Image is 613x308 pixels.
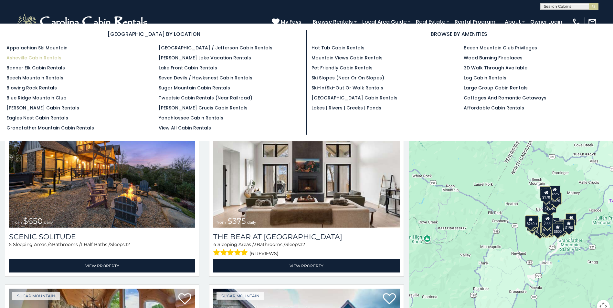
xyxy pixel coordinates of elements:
[383,293,396,306] a: Add to favorites
[9,232,195,241] a: Scenic Solitude
[565,213,576,226] div: $155
[178,293,191,306] a: Add to favorites
[542,214,553,226] div: $265
[6,105,79,111] a: [PERSON_NAME] Cabin Rentals
[310,16,356,27] a: Browse Rentals
[527,16,565,27] a: Owner Login
[6,55,61,61] a: Asheville Cabin Rentals
[213,232,399,241] a: The Bear At [GEOGRAPHIC_DATA]
[572,17,581,26] img: phone-regular-white.png
[9,103,195,228] a: Scenic Solitude from $650 daily
[464,65,527,71] a: 3D Walk Through Available
[81,241,110,247] span: 1 Half Baths /
[159,55,251,61] a: [PERSON_NAME] Lake Vacation Rentals
[126,241,130,247] span: 12
[312,85,383,91] a: Ski-in/Ski-Out or Walk Rentals
[213,232,399,241] h3: The Bear At Sugar Mountain
[227,216,246,226] span: $375
[213,103,399,228] a: The Bear At Sugar Mountain from $375 daily
[551,192,562,205] div: $125
[213,259,399,272] a: View Property
[9,103,195,228] img: Scenic Solitude
[502,16,524,27] a: About
[6,85,57,91] a: Blowing Rock Rentals
[464,75,506,81] a: Log Cabin Rentals
[16,12,150,32] img: White-1-2.png
[312,30,607,38] h3: BROWSE BY AMENITIES
[541,189,552,201] div: $170
[272,18,303,26] a: My Favs
[213,103,399,228] img: The Bear At Sugar Mountain
[312,75,384,81] a: Ski Slopes (Near or On Slopes)
[312,95,397,101] a: [GEOGRAPHIC_DATA] Cabin Rentals
[588,17,597,26] img: mail-regular-white.png
[159,125,211,131] a: View All Cabin Rentals
[6,125,94,131] a: Grandfather Mountain Cabin Rentals
[312,55,383,61] a: Mountain Views Cabin Rentals
[9,241,195,258] div: Sleeping Areas / Bathrooms / Sleeps:
[312,65,373,71] a: Pet Friendly Cabin Rentals
[249,249,279,258] span: (6 reviews)
[549,186,560,198] div: $225
[159,45,272,51] a: [GEOGRAPHIC_DATA] / Jefferson Cabin Rentals
[541,221,552,234] div: $175
[543,200,556,213] div: $1,095
[6,95,67,101] a: Blue Ridge Mountain Club
[542,215,553,227] div: $300
[23,216,43,226] span: $650
[6,115,68,121] a: Eagles Nest Cabin Rentals
[254,241,257,247] span: 3
[44,220,53,225] span: daily
[464,85,528,91] a: Large Group Cabin Rentals
[12,292,60,300] a: Sugar Mountain
[312,45,365,51] a: Hot Tub Cabin Rentals
[413,16,449,27] a: Real Estate
[159,95,252,101] a: Tweetsie Cabin Rentals (Near Railroad)
[159,105,248,111] a: [PERSON_NAME] Crucis Cabin Rentals
[12,220,22,225] span: from
[555,221,566,233] div: $195
[359,16,410,27] a: Local Area Guide
[301,241,305,247] span: 12
[217,220,226,225] span: from
[6,45,68,51] a: Appalachian Ski Mountain
[213,241,399,258] div: Sleeping Areas / Bathrooms / Sleeps:
[9,241,12,247] span: 5
[217,292,264,300] a: Sugar Mountain
[159,75,252,81] a: Seven Devils / Hawksnest Cabin Rentals
[159,115,223,121] a: Yonahlossee Cabin Rentals
[564,219,575,231] div: $190
[159,65,217,71] a: Lake Front Cabin Rentals
[6,65,65,71] a: Banner Elk Cabin Rentals
[6,75,63,81] a: Beech Mountain Rentals
[213,241,216,247] span: 4
[159,85,230,91] a: Sugar Mountain Cabin Rentals
[464,55,523,61] a: Wood Burning Fireplaces
[6,30,301,38] h3: [GEOGRAPHIC_DATA] BY LOCATION
[525,215,536,228] div: $240
[542,214,553,226] div: $190
[9,259,195,272] a: View Property
[451,16,499,27] a: Rental Program
[281,18,301,26] span: My Favs
[464,45,537,51] a: Beech Mountain Club Privileges
[247,220,256,225] span: daily
[49,241,52,247] span: 4
[548,218,559,230] div: $200
[540,222,551,234] div: $155
[464,95,546,101] a: Cottages and Romantic Getaways
[552,223,563,235] div: $500
[312,105,381,111] a: Lakes | Rivers | Creeks | Ponds
[464,105,524,111] a: Affordable Cabin Rentals
[540,186,551,199] div: $240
